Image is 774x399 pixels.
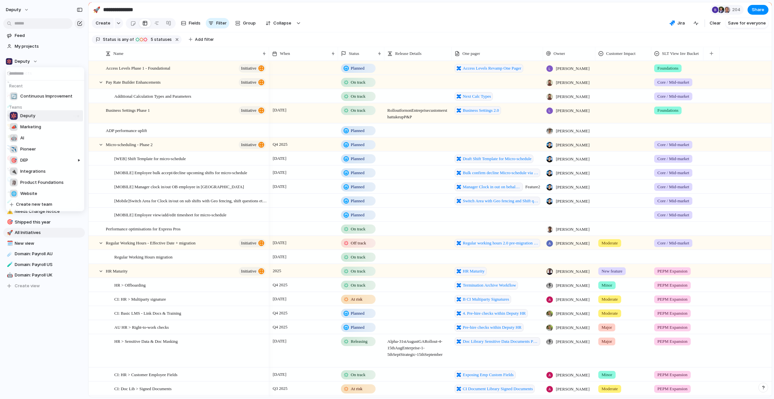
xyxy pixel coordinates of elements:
div: 🤖 [10,134,18,142]
div: 🎯 [10,157,18,164]
span: Marketing [20,124,41,130]
div: ✈️ [10,145,18,153]
div: 📣 [10,123,18,131]
div: 🌐 [10,190,18,198]
span: AI [20,135,24,141]
div: 🔌 [10,168,18,175]
span: Pioneer [20,146,36,153]
div: 🗿 [10,179,18,187]
h5: Teams [7,102,85,110]
h5: Recent [7,81,85,89]
span: Integrations [20,168,46,175]
span: Deputy [20,113,35,119]
div: 🔄 [10,92,18,100]
span: DEP [20,157,28,164]
span: Website [20,191,37,197]
span: Continuous Improvement [20,93,73,100]
span: Product Foundations [20,179,64,186]
span: Create new team [16,201,52,208]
